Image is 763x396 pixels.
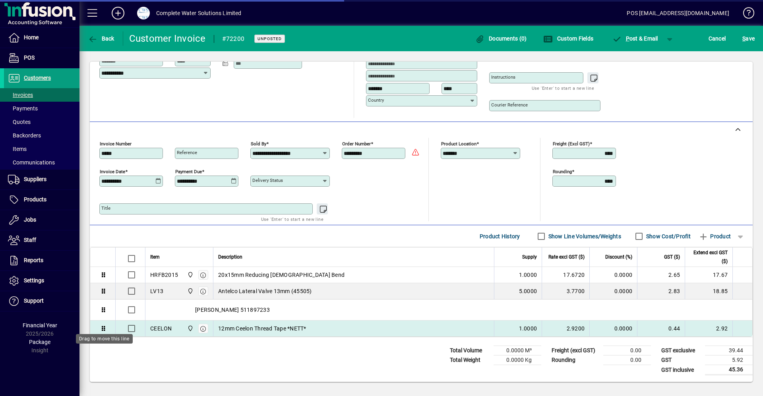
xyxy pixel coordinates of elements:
[150,253,160,261] span: Item
[8,132,41,139] span: Backorders
[24,34,39,41] span: Home
[4,251,79,270] a: Reports
[23,322,57,328] span: Financial Year
[4,271,79,291] a: Settings
[637,321,685,336] td: 0.44
[150,271,178,279] div: HRFB2015
[657,355,705,365] td: GST
[79,31,123,46] app-page-header-button: Back
[8,105,38,112] span: Payments
[541,31,595,46] button: Custom Fields
[742,35,746,42] span: S
[705,346,753,355] td: 39.44
[685,267,732,283] td: 17.67
[4,88,79,102] a: Invoices
[4,28,79,48] a: Home
[131,6,156,20] button: Profile
[627,7,729,19] div: POS [EMAIL_ADDRESS][DOMAIN_NAME]
[491,102,528,108] mat-label: Courier Reference
[177,150,197,155] mat-label: Reference
[608,31,662,46] button: Post & Email
[150,325,172,332] div: CEELON
[156,7,242,19] div: Complete Water Solutions Limited
[105,6,131,20] button: Add
[258,36,282,41] span: Unposted
[603,355,651,365] td: 0.00
[24,176,46,182] span: Suppliers
[626,35,629,42] span: P
[548,346,603,355] td: Freight (excl GST)
[185,287,194,296] span: Motueka
[218,287,312,295] span: Antelco Lateral Valve 13mm (45505)
[24,297,44,304] span: Support
[100,169,125,174] mat-label: Invoice date
[645,232,691,240] label: Show Cost/Profit
[101,205,110,211] mat-label: Title
[476,229,523,243] button: Product History
[699,230,731,243] span: Product
[86,31,116,46] button: Back
[4,115,79,129] a: Quotes
[24,75,51,81] span: Customers
[709,32,726,45] span: Cancel
[548,355,603,365] td: Rounding
[522,253,537,261] span: Supply
[705,365,753,375] td: 45.36
[150,287,163,295] div: LV13
[4,210,79,230] a: Jobs
[657,365,705,375] td: GST inclusive
[8,92,33,98] span: Invoices
[24,277,44,284] span: Settings
[4,156,79,169] a: Communications
[589,283,637,299] td: 0.0000
[553,169,572,174] mat-label: Rounding
[4,102,79,115] a: Payments
[446,355,494,365] td: Total Weight
[603,346,651,355] td: 0.00
[547,287,585,295] div: 3.7700
[368,97,384,103] mat-label: Country
[129,32,206,45] div: Customer Invoice
[175,169,202,174] mat-label: Payment due
[24,216,36,223] span: Jobs
[707,31,728,46] button: Cancel
[342,141,371,147] mat-label: Order number
[8,119,31,125] span: Quotes
[612,35,658,42] span: ost & Email
[589,267,637,283] td: 0.0000
[737,2,753,27] a: Knowledge Base
[637,283,685,299] td: 2.83
[29,339,50,345] span: Package
[532,83,594,93] mat-hint: Use 'Enter' to start a new line
[657,346,705,355] td: GST exclusive
[4,129,79,142] a: Backorders
[4,48,79,68] a: POS
[251,141,266,147] mat-label: Sold by
[218,253,242,261] span: Description
[446,346,494,355] td: Total Volume
[553,141,590,147] mat-label: Freight (excl GST)
[494,346,541,355] td: 0.0000 M³
[145,299,752,320] div: [PERSON_NAME] 511897233
[664,253,680,261] span: GST ($)
[24,237,36,243] span: Staff
[100,141,132,147] mat-label: Invoice number
[695,229,735,243] button: Product
[547,232,621,240] label: Show Line Volumes/Weights
[185,270,194,279] span: Motueka
[4,291,79,311] a: Support
[4,190,79,210] a: Products
[475,35,527,42] span: Documents (0)
[222,33,245,45] div: #72200
[252,178,283,183] mat-label: Delivery status
[185,324,194,333] span: Motueka
[491,74,515,80] mat-label: Instructions
[605,253,632,261] span: Discount (%)
[441,141,476,147] mat-label: Product location
[519,287,537,295] span: 5.0000
[4,230,79,250] a: Staff
[261,214,323,224] mat-hint: Use 'Enter' to start a new line
[218,271,345,279] span: 20x15mm Reducing [DEMOGRAPHIC_DATA] Bend
[218,325,306,332] span: 12mm Ceelon Thread Tape *NETT*
[480,230,520,243] span: Product History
